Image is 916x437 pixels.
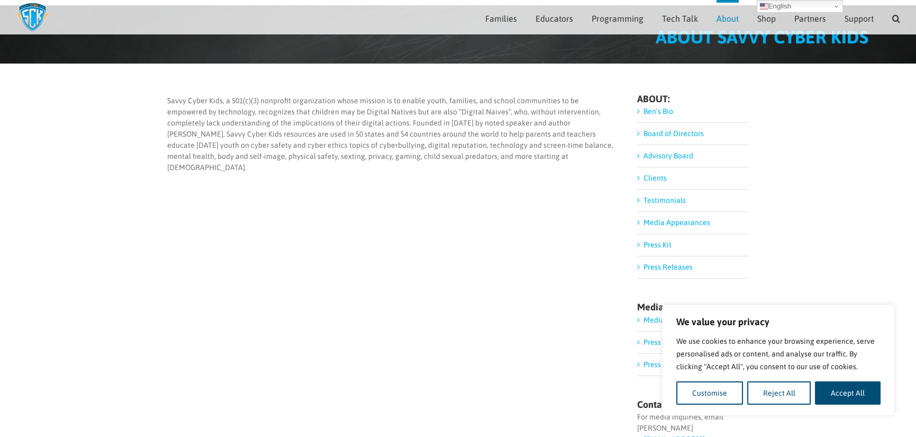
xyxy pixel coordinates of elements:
[676,335,881,373] p: We use cookies to enhance your browsing experience, serve personalised ads or content, and analys...
[662,14,698,23] span: Tech Talk
[643,107,673,115] a: Ben’s Bio
[815,381,881,405] button: Accept All
[485,14,517,23] span: Families
[656,26,868,47] span: ABOUT SAVVY CYBER KIDS
[760,2,768,11] img: en
[637,400,749,409] h4: Contact
[643,316,710,324] a: Media Appearances
[536,14,573,23] span: Educators
[845,14,874,23] span: Support
[643,240,672,249] a: Press Kit
[676,381,743,405] button: Customise
[637,94,749,104] h4: ABOUT:
[643,151,693,160] a: Advisory Board
[794,14,826,23] span: Partners
[643,338,693,346] a: Press Releases
[643,196,686,204] a: Testimonials
[637,302,749,312] h4: Media
[16,3,49,32] img: Savvy Cyber Kids Logo
[643,360,672,369] a: Press Kit
[747,381,811,405] button: Reject All
[757,14,776,23] span: Shop
[643,218,710,227] a: Media Appearances
[643,129,704,138] a: Board of Directors
[592,14,643,23] span: Programming
[167,95,614,173] p: Savvy Cyber Kids, a 501(c)(3) nonprofit organization whose mission is to enable youth, families, ...
[717,14,739,23] span: About
[676,316,881,328] p: We value your privacy
[643,174,667,182] a: Clients
[643,263,693,271] a: Press Releases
